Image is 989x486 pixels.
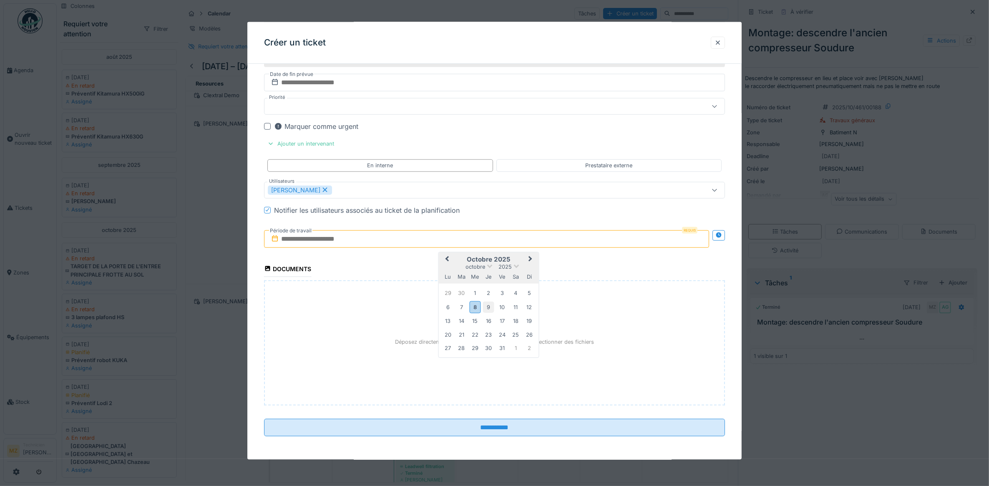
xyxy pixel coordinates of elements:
[442,329,453,340] div: Choose lundi 20 octobre 2025
[469,342,481,354] div: Choose mercredi 29 octobre 2025
[510,315,521,327] div: Choose samedi 18 octobre 2025
[483,271,494,282] div: jeudi
[269,70,314,79] label: Date de fin prévue
[496,287,508,299] div: Choose vendredi 3 octobre 2025
[523,315,535,327] div: Choose dimanche 19 octobre 2025
[682,227,697,233] div: Requis
[456,287,467,299] div: Choose mardi 30 septembre 2025
[264,37,326,48] h3: Créer un ticket
[523,287,535,299] div: Choose dimanche 5 octobre 2025
[442,342,453,354] div: Choose lundi 27 octobre 2025
[274,121,358,131] div: Marquer comme urgent
[442,287,453,299] div: Choose lundi 29 septembre 2025
[466,263,485,269] span: octobre
[469,287,481,299] div: Choose mercredi 1 octobre 2025
[524,253,538,266] button: Next Month
[456,315,467,327] div: Choose mardi 14 octobre 2025
[483,342,494,354] div: Choose jeudi 30 octobre 2025
[438,255,539,263] h2: octobre 2025
[442,301,453,312] div: Choose lundi 6 octobre 2025
[510,271,521,282] div: samedi
[456,301,467,312] div: Choose mardi 7 octobre 2025
[510,287,521,299] div: Choose samedi 4 octobre 2025
[442,315,453,327] div: Choose lundi 13 octobre 2025
[498,263,512,269] span: 2025
[483,301,494,312] div: Choose jeudi 9 octobre 2025
[442,271,453,282] div: lundi
[269,226,312,235] label: Période de travail
[367,161,393,169] div: En interne
[523,342,535,354] div: Choose dimanche 2 novembre 2025
[523,329,535,340] div: Choose dimanche 26 octobre 2025
[483,287,494,299] div: Choose jeudi 2 octobre 2025
[496,271,508,282] div: vendredi
[483,315,494,327] div: Choose jeudi 16 octobre 2025
[267,94,287,101] label: Priorité
[395,338,594,346] p: Déposez directement des fichiers ici, ou cliquez pour sélectionner des fichiers
[469,329,481,340] div: Choose mercredi 22 octobre 2025
[469,315,481,327] div: Choose mercredi 15 octobre 2025
[441,286,536,355] div: Month octobre, 2025
[268,185,332,194] div: [PERSON_NAME]
[456,342,467,354] div: Choose mardi 28 octobre 2025
[585,161,632,169] div: Prestataire externe
[264,262,312,277] div: Documents
[510,329,521,340] div: Choose samedi 25 octobre 2025
[483,329,494,340] div: Choose jeudi 23 octobre 2025
[523,301,535,312] div: Choose dimanche 12 octobre 2025
[510,342,521,354] div: Choose samedi 1 novembre 2025
[469,301,481,313] div: Choose mercredi 8 octobre 2025
[496,329,508,340] div: Choose vendredi 24 octobre 2025
[496,342,508,354] div: Choose vendredi 31 octobre 2025
[456,329,467,340] div: Choose mardi 21 octobre 2025
[267,177,296,184] label: Utilisateurs
[523,271,535,282] div: dimanche
[274,205,460,215] div: Notifier les utilisateurs associés au ticket de la planification
[510,301,521,312] div: Choose samedi 11 octobre 2025
[496,301,508,312] div: Choose vendredi 10 octobre 2025
[496,315,508,327] div: Choose vendredi 17 octobre 2025
[439,253,453,266] button: Previous Month
[469,271,481,282] div: mercredi
[264,138,337,149] div: Ajouter un intervenant
[456,271,467,282] div: mardi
